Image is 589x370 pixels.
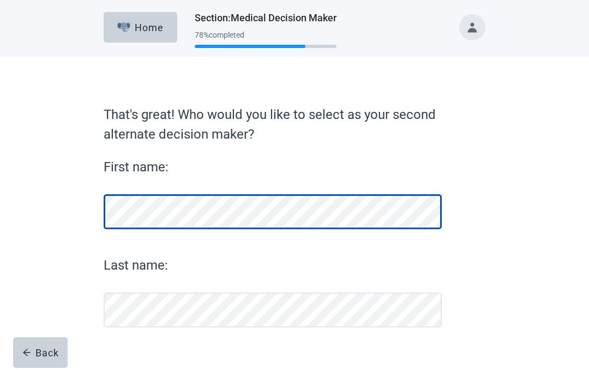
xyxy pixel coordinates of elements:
[22,348,31,357] span: arrow-left
[117,22,164,33] div: Home
[195,31,336,39] div: 78 % completed
[104,105,485,144] label: That's great! Who would you like to select as your second alternate decision maker?
[104,157,442,177] label: First name:
[195,10,336,26] h1: Section : Medical Decision Maker
[104,12,177,43] button: ElephantHome
[104,255,442,275] label: Last name:
[459,14,485,40] button: Toggle account menu
[13,337,68,368] button: arrow-leftBack
[117,22,131,32] img: Elephant
[22,347,59,358] div: Back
